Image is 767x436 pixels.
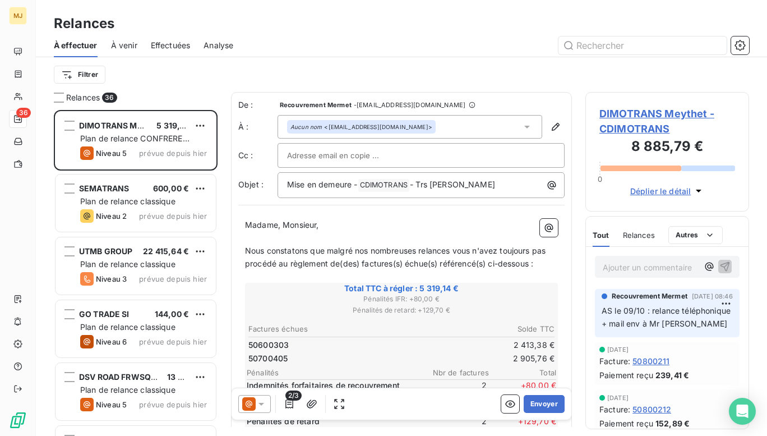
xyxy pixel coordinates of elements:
th: Solde TTC [402,323,555,335]
span: DSV ROAD FRWSQF ([GEOGRAPHIC_DATA]) [79,372,246,382]
span: Mise en demeure - [287,180,358,189]
span: Facture : [599,403,630,415]
h3: Relances [54,13,114,34]
span: 5 319,14 € [156,121,196,130]
label: À : [238,121,278,132]
div: MJ [9,7,27,25]
span: Madame, Monsieur, [245,220,319,230]
span: Plan de relance classique [80,259,175,269]
span: Paiement reçu [599,369,653,381]
span: 2/3 [285,391,302,401]
span: Paiement reçu [599,417,653,429]
span: Analyse [204,40,233,51]
button: Filtrer [54,66,105,84]
span: - Trs [PERSON_NAME] [410,180,495,189]
span: Nous constatons que malgré nos nombreuses relances vous n'avez toujours pas procédé au règlement ... [245,246,548,268]
span: GO TRADE SI [79,309,130,319]
span: Niveau 6 [96,337,127,346]
span: 36 [102,93,117,103]
span: Niveau 2 [96,212,127,221]
img: Logo LeanPay [9,411,27,429]
span: + 80,00 € [489,380,556,414]
span: Relances [623,231,655,240]
h3: 8 885,79 € [599,136,735,159]
span: Niveau 3 [96,274,127,283]
span: 239,41 € [655,369,689,381]
span: Tout [593,231,609,240]
span: 50800211 [632,355,669,367]
span: 144,00 € [155,309,189,319]
span: Pénalités IFR : + 80,00 € [247,294,556,304]
span: 22 415,64 € [143,246,189,256]
span: De : [238,99,278,111]
span: Total TTC à régler : 5 319,14 € [247,283,556,294]
span: UTMB GROUP [79,246,133,256]
input: Rechercher [558,36,727,54]
span: Total [489,368,556,377]
span: Plan de relance CONFRERE (client/fournisseur) [80,134,190,154]
span: Facture : [599,355,630,367]
span: prévue depuis hier [139,400,207,409]
input: Adresse email en copie ... [287,147,408,164]
span: 0 [598,175,602,183]
span: [DATE] [607,346,629,353]
span: Objet : [238,180,264,189]
span: DIMOTRANS Meythet - CDIMOTRANS [599,106,735,136]
th: Factures échues [248,323,401,335]
span: AS le 09/10 : relance téléphonique + mail env à Mr [PERSON_NAME] [602,306,733,328]
em: Aucun nom [290,123,322,131]
span: 50600303 [248,339,289,351]
span: Recouvrement Mermet [280,102,352,108]
span: Nbr de factures [422,368,489,377]
div: grid [54,110,218,436]
span: Plan de relance classique [80,385,175,394]
span: 50700405 [248,353,288,364]
span: Pénalités [247,368,422,377]
span: 152,89 € [655,417,690,429]
span: Niveau 5 [96,400,127,409]
span: 600,00 € [153,183,189,193]
span: 2 [419,380,487,414]
span: prévue depuis hier [139,337,207,346]
span: Déplier le détail [630,185,691,197]
span: Effectuées [151,40,191,51]
label: Cc : [238,150,278,161]
span: CDIMOTRANS [358,179,410,192]
span: Recouvrement Mermet [612,291,687,301]
span: Pénalités de retard : + 129,70 € [247,305,556,315]
span: - [EMAIL_ADDRESS][DOMAIN_NAME] [354,102,465,108]
span: 36 [16,108,31,118]
span: SEMATRANS [79,183,129,193]
span: prévue depuis hier [139,149,207,158]
span: À venir [111,40,137,51]
td: 2 905,76 € [402,352,555,365]
button: Envoyer [524,395,565,413]
span: [DATE] [607,394,629,401]
div: Open Intercom Messenger [729,398,756,425]
button: Déplier le détail [627,185,708,198]
p: Pénalités de retard [247,416,417,427]
div: <[EMAIL_ADDRESS][DOMAIN_NAME]> [290,123,432,131]
p: Indemnités forfaitaires de recouvrement (IFR) [247,380,417,402]
span: 13 435,70 € [167,372,213,382]
span: Relances [66,92,100,103]
span: Niveau 5 [96,149,127,158]
span: DIMOTRANS Meythet [79,121,162,130]
span: prévue depuis hier [139,212,207,221]
span: prévue depuis hier [139,274,207,283]
span: 50800212 [632,403,671,415]
button: Autres [668,226,723,244]
span: À effectuer [54,40,98,51]
span: Plan de relance classique [80,196,175,206]
span: Plan de relance classique [80,322,175,332]
td: 2 413,38 € [402,339,555,351]
span: [DATE] 08:46 [692,293,733,300]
